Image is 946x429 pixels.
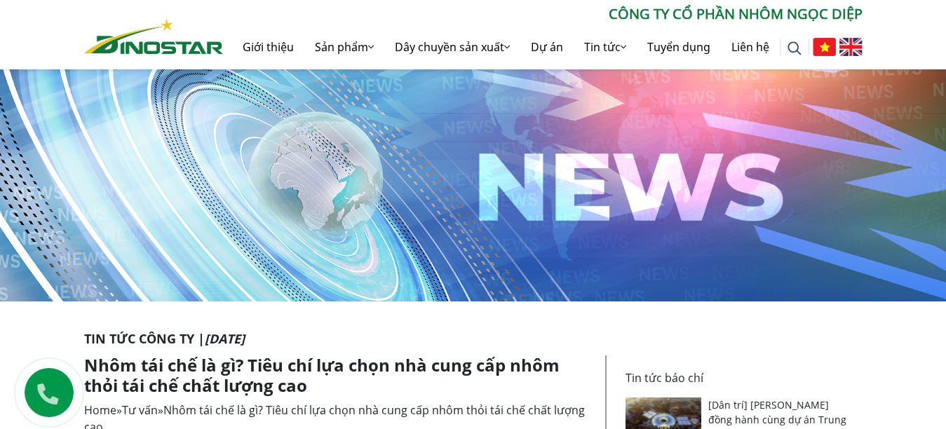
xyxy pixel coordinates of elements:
[84,402,116,418] a: Home
[232,25,304,69] a: Giới thiệu
[574,25,637,69] a: Tin tức
[223,4,863,25] p: CÔNG TY CỔ PHẦN NHÔM NGỌC DIỆP
[304,25,384,69] a: Sản phẩm
[84,19,223,54] img: Nhôm Dinostar
[788,41,802,55] img: search
[205,330,245,347] i: [DATE]
[520,25,574,69] a: Dự án
[637,25,721,69] a: Tuyển dụng
[626,369,854,386] p: Tin tức báo chí
[721,25,780,69] a: Liên hệ
[84,329,863,348] p: Tin tức Công ty |
[813,38,836,56] img: Tiếng Việt
[839,38,863,56] img: English
[122,402,158,418] a: Tư vấn
[84,355,595,396] h1: Nhôm tái chế là gì? Tiêu chí lựa chọn nhà cung cấp nhôm thỏi tái chế chất lượng cao
[384,25,520,69] a: Dây chuyền sản xuất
